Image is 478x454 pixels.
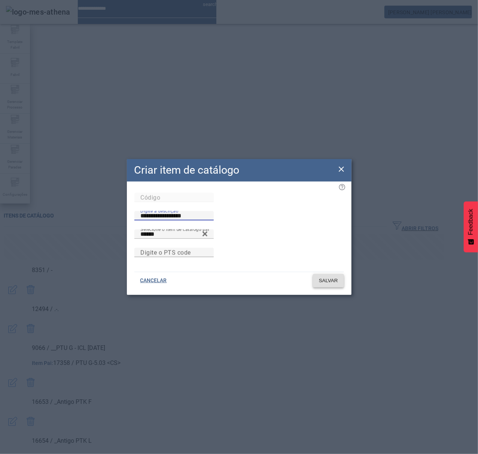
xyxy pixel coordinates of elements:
[140,230,208,239] input: Number
[319,277,338,284] span: SALVAR
[140,277,167,284] span: CANCELAR
[140,194,160,201] mat-label: Código
[140,249,191,256] mat-label: Digite o PTS code
[313,274,344,287] button: SALVAR
[464,201,478,252] button: Feedback - Mostrar pesquisa
[134,162,240,178] h2: Criar item de catálogo
[140,226,209,232] mat-label: Selecione o item de catálogo pai
[468,209,474,235] span: Feedback
[134,274,173,287] button: CANCELAR
[140,208,178,213] mat-label: Digite a descrição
